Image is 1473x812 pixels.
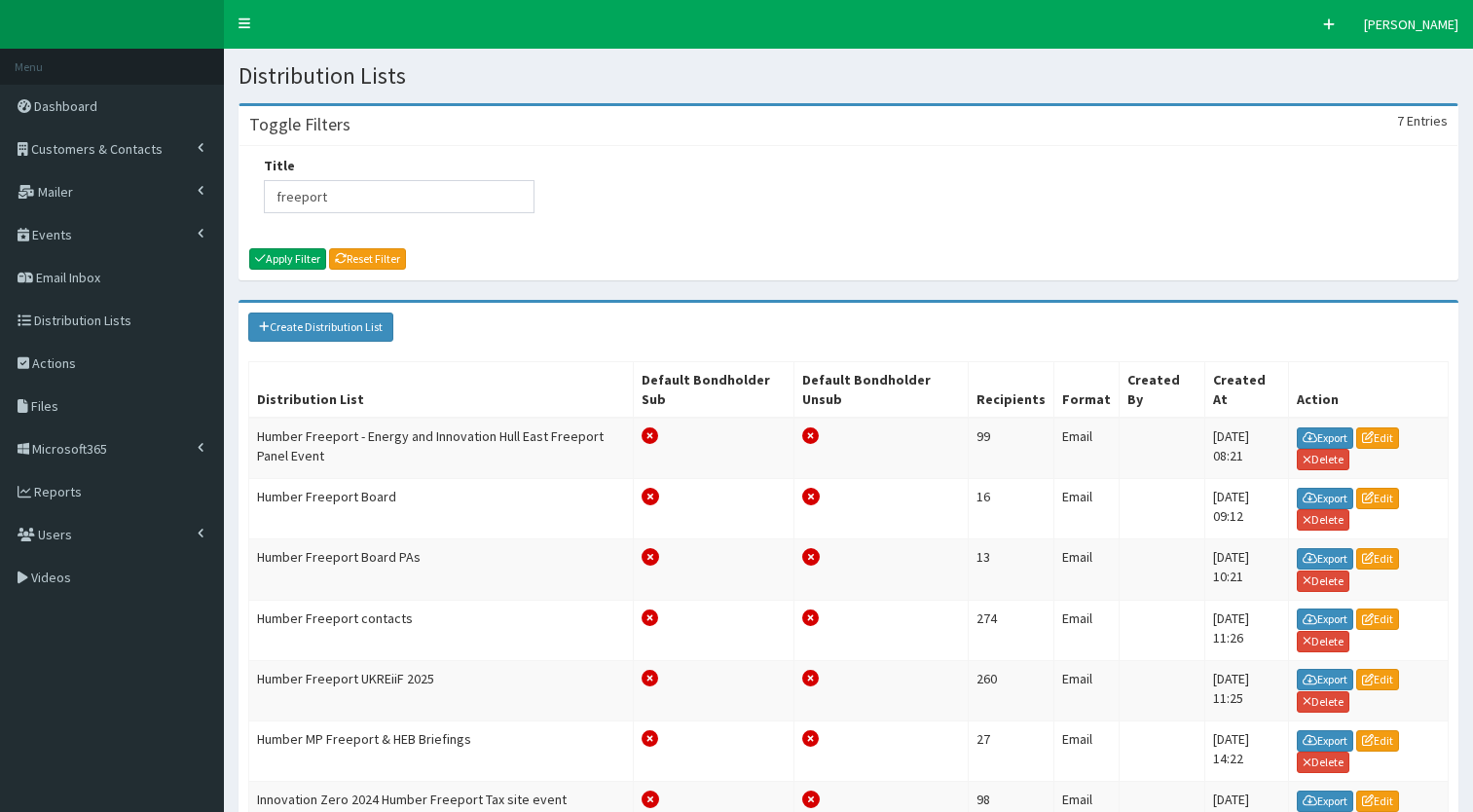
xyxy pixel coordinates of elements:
[1204,539,1288,600] td: [DATE] 10:21
[31,140,163,158] span: Customers & Contacts
[264,156,295,175] label: Title
[1397,112,1404,129] span: 7
[969,418,1054,479] td: 99
[34,97,97,115] span: Dashboard
[1356,427,1399,449] a: Edit
[1364,16,1458,33] span: [PERSON_NAME]
[1288,361,1448,418] th: Action
[1054,600,1120,660] td: Email
[329,248,406,270] a: Reset Filter
[1356,548,1399,570] a: Edit
[249,600,634,660] td: Humber Freeport contacts
[1297,752,1349,773] a: Delete
[31,397,58,415] span: Files
[1297,427,1353,449] a: Export
[1356,488,1399,509] a: Edit
[1297,449,1349,470] a: Delete
[249,248,326,270] button: Apply Filter
[1297,791,1353,812] a: Export
[249,361,634,418] th: Distribution List
[1054,539,1120,600] td: Email
[1204,479,1288,539] td: [DATE] 09:12
[249,539,634,600] td: Humber Freeport Board PAs
[1054,720,1120,781] td: Email
[34,312,131,329] span: Distribution Lists
[1204,361,1288,418] th: Created At
[1054,479,1120,539] td: Email
[36,269,100,286] span: Email Inbox
[1204,600,1288,660] td: [DATE] 11:26
[1297,571,1349,592] a: Delete
[969,600,1054,660] td: 274
[1297,631,1349,652] a: Delete
[1297,669,1353,690] a: Export
[1297,609,1353,630] a: Export
[38,526,72,543] span: Users
[1204,720,1288,781] td: [DATE] 14:22
[1054,361,1120,418] th: Format
[239,63,1458,89] h1: Distribution Lists
[969,720,1054,781] td: 27
[1204,660,1288,720] td: [DATE] 11:25
[1297,691,1349,713] a: Delete
[34,483,82,500] span: Reports
[248,313,393,342] a: Create Distribution List
[969,479,1054,539] td: 16
[1297,548,1353,570] a: Export
[1297,509,1349,531] a: Delete
[249,660,634,720] td: Humber Freeport UKREiiF 2025
[31,569,71,586] span: Videos
[32,226,72,243] span: Events
[969,660,1054,720] td: 260
[1204,418,1288,479] td: [DATE] 08:21
[969,539,1054,600] td: 13
[249,720,634,781] td: Humber MP Freeport & HEB Briefings
[1356,669,1399,690] a: Edit
[794,361,969,418] th: Default Bondholder Unsub
[249,418,634,479] td: Humber Freeport - Energy and Innovation Hull East Freeport Panel Event
[249,116,350,133] h3: Toggle Filters
[1120,361,1204,418] th: Created By
[1297,488,1353,509] a: Export
[1297,730,1353,752] a: Export
[1356,730,1399,752] a: Edit
[634,361,794,418] th: Default Bondholder Sub
[969,361,1054,418] th: Recipients
[38,183,73,201] span: Mailer
[1054,660,1120,720] td: Email
[1407,112,1448,129] span: Entries
[1356,609,1399,630] a: Edit
[1054,418,1120,479] td: Email
[1356,791,1399,812] a: Edit
[32,440,107,458] span: Microsoft365
[249,479,634,539] td: Humber Freeport Board
[32,354,76,372] span: Actions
